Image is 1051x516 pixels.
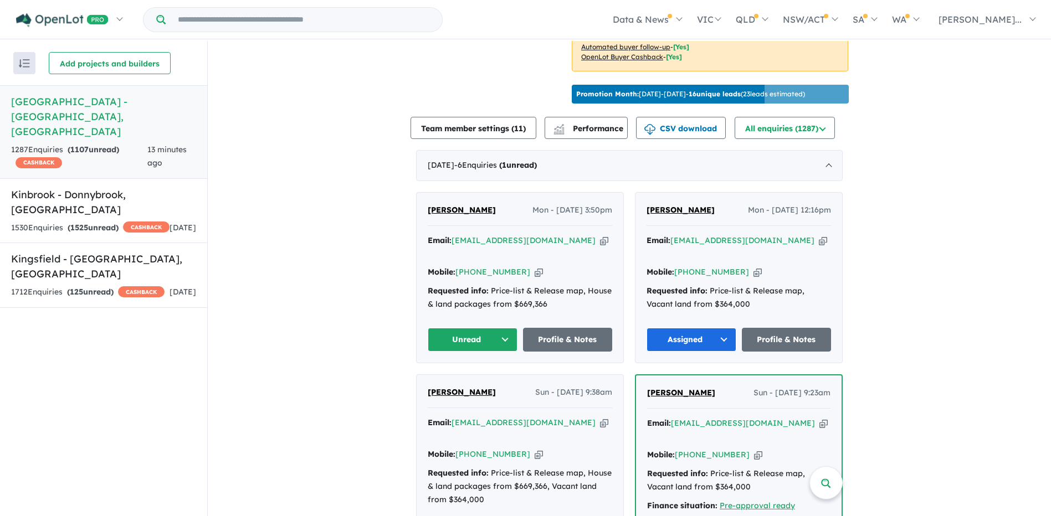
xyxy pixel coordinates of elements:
div: [DATE] [416,150,843,181]
div: 1530 Enquir ies [11,221,170,235]
strong: Mobile: [647,450,675,460]
strong: Email: [428,235,452,245]
span: 13 minutes ago [147,145,187,168]
u: Automated buyer follow-up [581,43,670,51]
span: 1525 [70,223,88,233]
span: [PERSON_NAME] [647,205,715,215]
a: [PERSON_NAME] [428,386,496,399]
span: 125 [70,287,83,297]
span: [Yes] [666,53,682,61]
span: Performance [555,123,623,133]
span: [Yes] [673,43,689,51]
span: Mon - [DATE] 12:16pm [748,204,831,217]
span: CASHBACK [123,221,170,233]
b: Promotion Month: [576,90,639,98]
button: Copy [753,266,762,278]
strong: ( unread) [499,160,537,170]
strong: ( unread) [67,287,114,297]
a: [PERSON_NAME] [647,386,715,400]
div: Price-list & Release map, House & land packages from $669,366, Vacant land from $364,000 [428,467,612,506]
strong: Email: [428,417,452,427]
a: [PHONE_NUMBER] [674,267,749,277]
button: CSV download [636,117,726,139]
span: 1 [502,160,506,170]
button: Team member settings (11) [411,117,536,139]
span: - 6 Enquir ies [454,160,537,170]
span: [DATE] [170,287,196,297]
span: [DATE] [170,223,196,233]
div: 1712 Enquir ies [11,286,165,299]
button: Unread [428,328,517,352]
strong: Requested info: [428,468,489,478]
div: Price-list & Release map, Vacant land from $364,000 [647,285,831,311]
button: Copy [600,417,608,429]
span: Sun - [DATE] 9:38am [535,386,612,399]
button: Copy [535,266,543,278]
strong: ( unread) [68,223,119,233]
img: Openlot PRO Logo White [16,13,109,27]
div: Price-list & Release map, House & land packages from $669,366 [428,285,612,311]
a: [EMAIL_ADDRESS][DOMAIN_NAME] [670,235,814,245]
a: [PERSON_NAME] [428,204,496,217]
h5: Kinbrook - Donnybrook , [GEOGRAPHIC_DATA] [11,187,196,217]
div: 1287 Enquir ies [11,143,147,170]
strong: Requested info: [647,286,707,296]
a: [EMAIL_ADDRESS][DOMAIN_NAME] [671,418,815,428]
img: download icon [644,124,655,135]
button: Copy [535,448,543,460]
a: [PHONE_NUMBER] [455,267,530,277]
img: bar-chart.svg [553,127,565,135]
a: [PHONE_NUMBER] [675,450,750,460]
button: Copy [600,235,608,246]
strong: Finance situation: [647,500,717,510]
span: Sun - [DATE] 9:23am [753,386,830,400]
img: line-chart.svg [554,124,564,130]
strong: Requested info: [647,468,708,478]
strong: Mobile: [428,267,455,277]
strong: Email: [647,418,671,428]
a: [EMAIL_ADDRESS][DOMAIN_NAME] [452,235,596,245]
div: Price-list & Release map, Vacant land from $364,000 [647,467,830,494]
a: [PERSON_NAME] [647,204,715,217]
a: [PHONE_NUMBER] [455,449,530,459]
p: [DATE] - [DATE] - ( 23 leads estimated) [576,89,805,99]
u: OpenLot Buyer Cashback [581,53,663,61]
strong: Mobile: [647,267,674,277]
a: Profile & Notes [742,328,832,352]
button: Add projects and builders [49,52,171,74]
img: sort.svg [19,59,30,68]
span: [PERSON_NAME]... [939,14,1022,25]
span: [PERSON_NAME] [428,387,496,397]
strong: Mobile: [428,449,455,459]
strong: Email: [647,235,670,245]
span: Mon - [DATE] 3:50pm [532,204,612,217]
button: Assigned [647,328,736,352]
span: CASHBACK [118,286,165,297]
a: [EMAIL_ADDRESS][DOMAIN_NAME] [452,417,596,427]
span: 11 [514,123,523,133]
a: Profile & Notes [523,328,613,352]
input: Try estate name, suburb, builder or developer [168,8,440,32]
button: Copy [819,235,827,246]
button: All enquiries (1287) [735,117,835,139]
span: [PERSON_NAME] [647,388,715,398]
span: 1107 [70,145,89,154]
a: Pre-approval ready [720,500,795,510]
span: CASHBACK [16,157,62,168]
strong: Requested info: [428,286,489,296]
b: 16 unique leads [689,90,741,98]
button: Copy [819,417,828,429]
button: Copy [754,449,762,461]
button: Performance [545,117,628,139]
h5: Kingsfield - [GEOGRAPHIC_DATA] , [GEOGRAPHIC_DATA] [11,251,196,281]
h5: [GEOGRAPHIC_DATA] - [GEOGRAPHIC_DATA] , [GEOGRAPHIC_DATA] [11,94,196,139]
strong: ( unread) [68,145,119,154]
span: [PERSON_NAME] [428,205,496,215]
